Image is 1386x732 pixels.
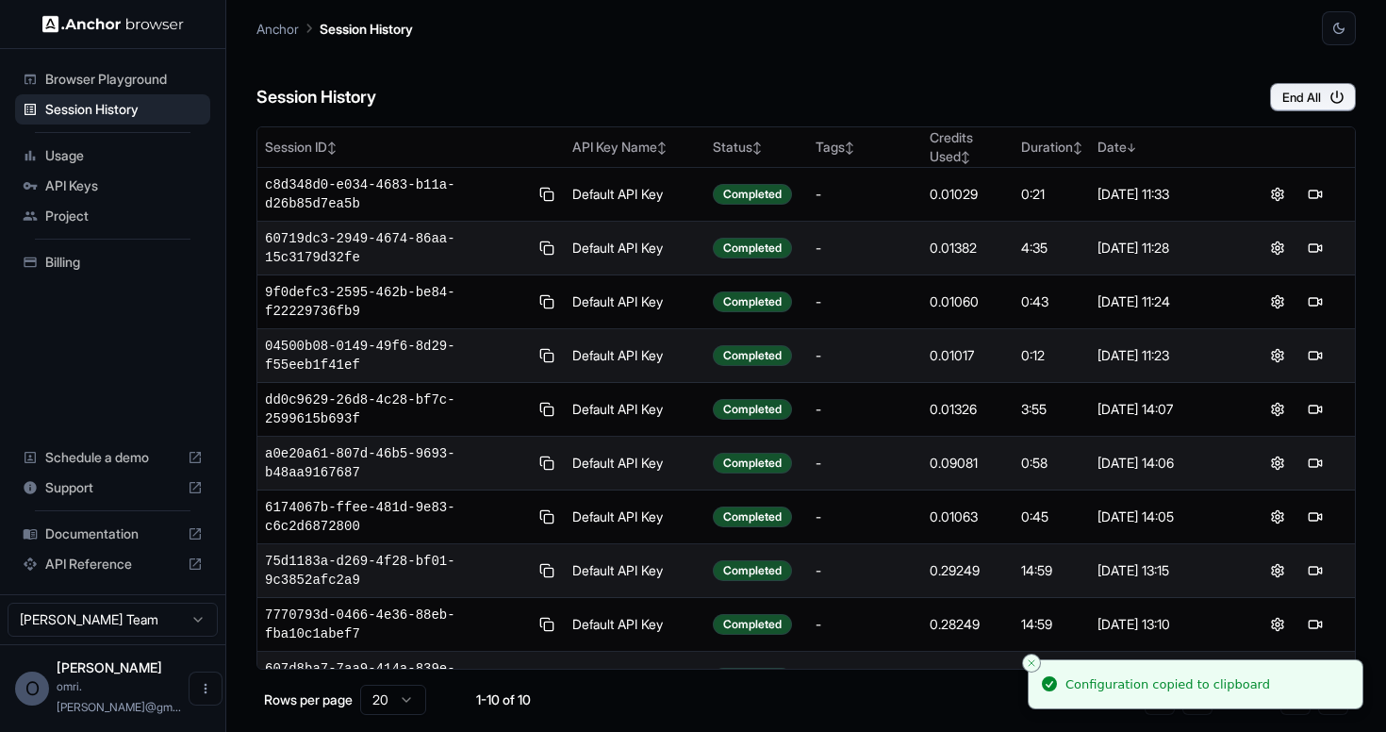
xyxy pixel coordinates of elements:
div: - [816,292,915,311]
div: - [816,400,915,419]
span: a0e20a61-807d-46b5-9693-b48aa9167687 [265,444,529,482]
span: 6174067b-ffee-481d-9e83-c6c2d6872800 [265,498,529,536]
div: 0.01326 [930,400,1005,419]
div: 0:12 [1021,346,1082,365]
div: Documentation [15,519,210,549]
span: ↕ [961,150,970,164]
span: API Reference [45,555,180,574]
div: Completed [713,560,792,581]
span: Browser Playground [45,70,203,89]
span: 9f0defc3-2595-462b-be84-f22229736fb9 [265,283,529,321]
button: End All [1270,83,1356,111]
span: Project [45,207,203,225]
span: c8d348d0-e034-4683-b11a-d26b85d7ea5b [265,175,529,213]
td: Default API Key [565,275,705,329]
span: ↕ [327,141,337,155]
div: Session History [15,94,210,125]
div: Completed [713,507,792,527]
div: Configuration copied to clipboard [1065,675,1270,694]
span: dd0c9629-26d8-4c28-bf7c-2599615b693f [265,391,529,428]
div: - [816,507,915,526]
span: ↕ [657,141,667,155]
div: Support [15,473,210,503]
div: 14:59 [1021,615,1082,634]
div: Completed [713,453,792,474]
div: Completed [713,184,792,205]
button: Open menu [189,672,223,706]
td: Default API Key [565,222,705,275]
div: [DATE] 11:23 [1097,346,1230,365]
div: 0.01029 [930,185,1005,204]
td: Default API Key [565,598,705,652]
div: Date [1097,138,1230,157]
div: - [816,346,915,365]
div: 0.28249 [930,615,1005,634]
span: Session History [45,100,203,119]
div: 0.01060 [930,292,1005,311]
div: Completed [713,238,792,258]
span: Documentation [45,524,180,543]
span: API Keys [45,176,203,195]
div: 0.01063 [930,507,1005,526]
div: 0:43 [1021,292,1082,311]
td: Default API Key [565,544,705,598]
span: Billing [45,253,203,272]
div: [DATE] 14:07 [1097,400,1230,419]
div: [DATE] 14:06 [1097,454,1230,473]
div: Project [15,201,210,231]
div: Duration [1021,138,1082,157]
p: Session History [320,19,413,39]
div: Completed [713,345,792,366]
span: 75d1183a-d269-4f28-bf01-9c3852afc2a9 [265,552,529,590]
div: 1-10 of 10 [456,690,551,709]
p: Rows per page [264,690,353,709]
span: Support [45,478,180,497]
div: Status [713,138,800,157]
button: Close toast [1022,654,1041,673]
div: Schedule a demo [15,442,210,473]
div: - [816,561,915,580]
div: 0.01017 [930,346,1005,365]
span: 607d8ba7-7aa9-414a-839e-65f77f981bcd [265,659,529,697]
span: ↕ [752,141,762,155]
div: 3:55 [1021,400,1082,419]
div: [DATE] 13:15 [1097,561,1230,580]
td: Default API Key [565,168,705,222]
td: Default API Key [565,329,705,383]
div: - [816,239,915,258]
div: [DATE] 11:28 [1097,239,1230,258]
span: Usage [45,146,203,165]
div: [DATE] 13:10 [1097,615,1230,634]
div: - [816,185,915,204]
td: Default API Key [565,652,705,706]
td: Default API Key [565,383,705,437]
div: Session ID [265,138,557,157]
div: - [816,454,915,473]
div: Completed [713,291,792,312]
div: O [15,672,49,706]
div: Completed [713,614,792,635]
h6: Session History [256,84,376,111]
div: Completed [713,399,792,420]
span: ↕ [845,141,854,155]
div: 4:35 [1021,239,1082,258]
div: Completed [713,668,792,689]
div: Billing [15,247,210,277]
div: [DATE] 14:05 [1097,507,1230,526]
img: Anchor Logo [42,15,184,33]
td: Default API Key [565,491,705,544]
nav: breadcrumb [256,18,413,39]
span: ↕ [1073,141,1082,155]
div: 0:58 [1021,454,1082,473]
span: Omri Baumer [57,659,162,675]
div: [DATE] 11:24 [1097,292,1230,311]
div: Tags [816,138,915,157]
div: Browser Playground [15,64,210,94]
div: 0:21 [1021,185,1082,204]
td: Default API Key [565,437,705,491]
div: [DATE] 11:33 [1097,185,1230,204]
span: 60719dc3-2949-4674-86aa-15c3179d32fe [265,229,529,267]
div: API Key Name [572,138,698,157]
span: ↓ [1127,141,1136,155]
div: API Keys [15,171,210,201]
